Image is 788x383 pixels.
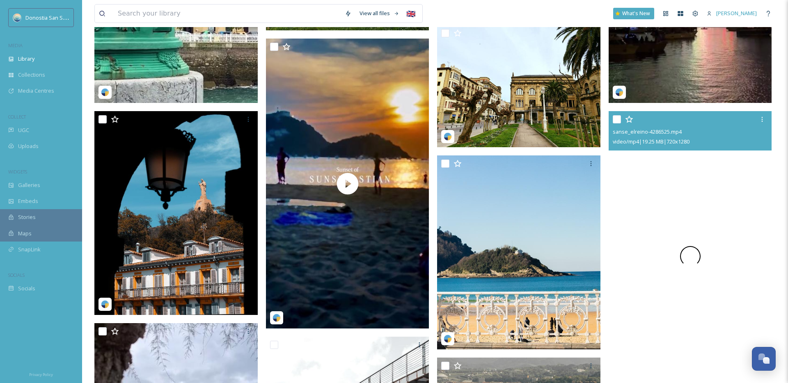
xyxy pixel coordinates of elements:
a: What's New [613,8,654,19]
span: Maps [18,230,32,237]
span: COLLECT [8,114,26,120]
a: Privacy Policy [29,369,53,379]
img: snapsea-logo.png [273,314,281,322]
span: SOCIALS [8,272,25,278]
img: snapsea-logo.png [101,300,109,308]
span: Library [18,55,34,63]
img: snapsea-logo.png [444,132,452,141]
img: txema_alonso-3943244.jpg [94,111,258,315]
img: golocalsansebastian-525256.jpg [437,25,600,148]
span: UGC [18,126,29,134]
span: video/mp4 | 19.25 MB | 720 x 1280 [613,138,689,145]
img: thumbnail [266,39,429,329]
img: snapsea-logo.png [615,88,623,96]
div: 🇬🇧 [403,6,418,21]
span: Collections [18,71,45,79]
span: [PERSON_NAME] [716,9,757,17]
img: snapsea-logo.png [444,335,452,343]
span: Privacy Policy [29,372,53,377]
span: Socials [18,285,35,292]
span: Galleries [18,181,40,189]
span: Donostia San Sebastián Turismoa [25,14,108,21]
img: snapsea-logo.png [101,88,109,96]
span: WIDGETS [8,169,27,175]
span: sanse_elreino-4286525.mp4 [613,128,682,135]
span: Uploads [18,142,39,150]
span: SnapLink [18,246,41,253]
span: Media Centres [18,87,54,95]
a: [PERSON_NAME] [703,5,761,21]
span: MEDIA [8,42,23,48]
img: hotel_atari-4243836.jpg [437,155,600,349]
button: Open Chat [752,347,776,371]
a: View all files [355,5,403,21]
img: images.jpeg [13,14,21,22]
input: Search your library [114,5,341,23]
span: Embeds [18,197,38,205]
span: Stories [18,213,36,221]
